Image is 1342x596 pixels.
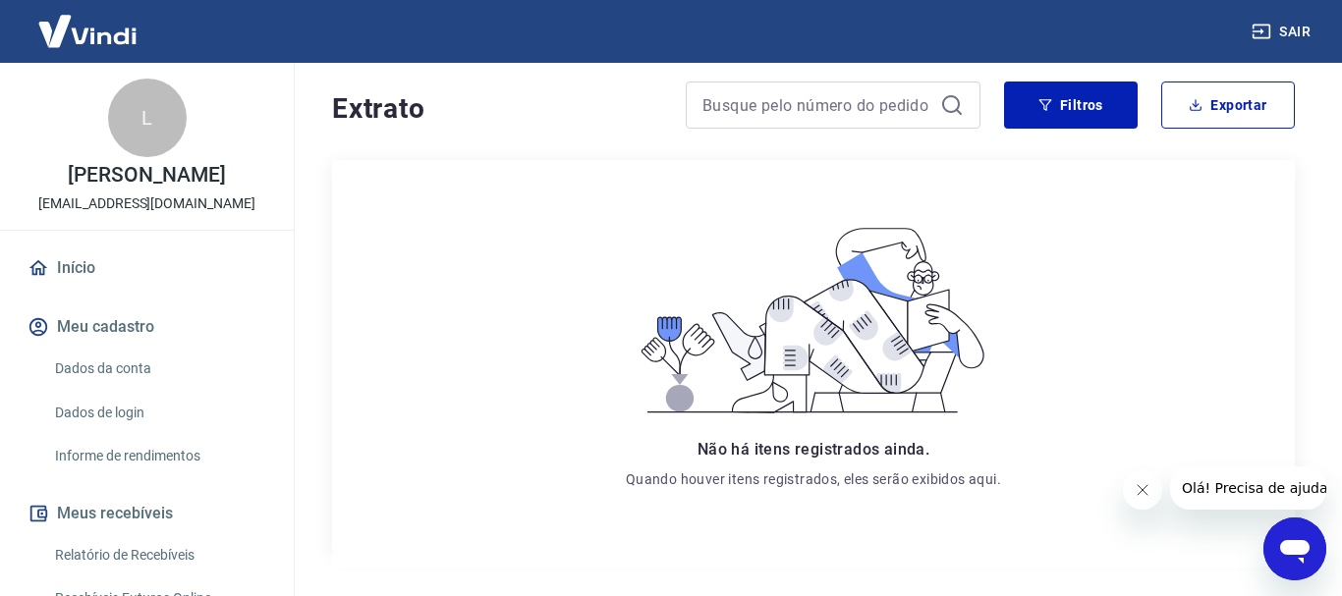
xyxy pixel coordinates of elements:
a: Dados de login [47,393,270,433]
input: Busque pelo número do pedido [702,90,932,120]
button: Filtros [1004,81,1138,129]
h4: Extrato [332,89,662,129]
span: Não há itens registrados ainda. [698,440,929,459]
span: Olá! Precisa de ajuda? [12,14,165,29]
a: Relatório de Recebíveis [47,535,270,575]
iframe: Botão para abrir a janela de mensagens [1263,517,1326,580]
div: L [108,79,187,157]
button: Meu cadastro [24,305,270,349]
a: Dados da conta [47,349,270,389]
button: Meus recebíveis [24,492,270,535]
iframe: Mensagem da empresa [1170,466,1326,510]
a: Início [24,246,270,290]
button: Exportar [1161,81,1295,129]
iframe: Fechar mensagem [1123,470,1162,510]
a: Informe de rendimentos [47,436,270,476]
img: Vindi [24,1,151,61]
p: [EMAIL_ADDRESS][DOMAIN_NAME] [38,193,255,214]
p: Quando houver itens registrados, eles serão exibidos aqui. [626,469,1001,489]
button: Sair [1248,14,1318,50]
p: [PERSON_NAME] [68,165,225,186]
